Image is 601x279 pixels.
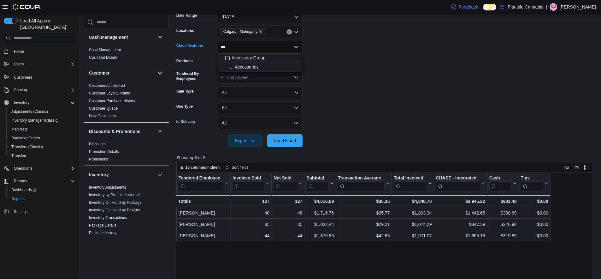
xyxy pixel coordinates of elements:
span: Dashboards [9,186,75,194]
a: Inventory On Hand by Product [89,208,140,212]
div: 48 [233,209,269,217]
div: $0.00 [521,221,548,228]
a: Feedback [449,1,480,13]
nav: Complex example [4,44,75,233]
div: Choose from the following options [218,53,303,72]
label: Locations [176,28,194,33]
a: Discounts [89,142,106,146]
button: Customer [156,69,164,77]
button: Settings [1,207,78,216]
button: [DATE] [218,10,303,23]
a: Customer Loyalty Points [89,91,130,95]
div: $0.00 [521,209,548,217]
div: $4,848.70 [394,197,432,205]
span: Sort fields [232,165,248,170]
button: Operations [11,165,35,172]
span: Catalog [11,86,75,94]
button: Users [11,60,26,68]
a: Dashboards [9,186,39,194]
a: Dashboards [6,185,78,194]
button: Operations [1,164,78,173]
button: Clear input [287,29,292,34]
span: Home [11,47,75,55]
div: $29.21 [338,221,390,228]
span: Settings [11,208,75,215]
div: $1,022.44 [306,221,334,228]
button: All [218,86,303,99]
button: Transaction Average [338,175,390,191]
div: Cash Management [84,46,169,64]
div: [PERSON_NAME] [179,221,228,228]
a: Reports [9,195,27,203]
span: Promotion Details [89,149,119,154]
p: | [546,3,547,11]
span: Operations [11,165,75,172]
div: Transaction Average [338,175,385,191]
span: Purchase Orders [9,134,75,142]
a: Promotions [89,157,108,161]
span: Feedback [459,4,478,10]
div: $3,945.22 [436,197,485,205]
button: Cash Management [89,34,155,40]
div: Subtotal [306,175,329,191]
div: $315.89 [489,232,516,240]
span: Inventory Manager (Classic) [9,117,75,124]
span: Dashboards [11,187,37,192]
button: Reports [6,194,78,203]
div: Tips [521,175,543,181]
button: Enter fullscreen [583,164,591,171]
button: Remove Calgary - Mahogany from selection in this group [259,30,262,33]
span: Package Details [89,223,116,228]
span: Accessory Group [232,55,265,61]
div: Net Sold [274,175,297,181]
button: 16 columns hidden [177,164,222,171]
span: Inventory Adjustments [89,185,126,190]
span: Cash Management [89,47,121,52]
button: Discounts & Promotions [89,128,155,135]
span: Customers [11,73,75,81]
a: Manifests [9,125,30,133]
span: Inventory On Hand by Package [89,200,142,205]
div: Cash [489,175,511,191]
div: Tendered Employee [179,175,223,191]
label: Tendered By Employees [176,71,215,81]
p: [PERSON_NAME] [560,3,596,11]
h3: Inventory [89,172,109,178]
span: Inventory On Hand by Product [89,208,140,213]
span: Adjustments (Classic) [11,109,48,114]
span: Transfers (Classic) [9,143,75,151]
span: Manifests [9,125,75,133]
label: Use Type [176,104,193,109]
button: Adjustments (Classic) [6,107,78,116]
span: Purchase Orders [11,136,40,141]
span: Reports [11,177,75,185]
div: 35 [233,221,269,228]
div: Transaction Average [338,175,385,181]
button: Export [227,134,263,147]
div: $226.90 [489,221,516,228]
div: $1,803.34 [394,209,432,217]
div: Totals [178,197,228,205]
div: Invoices Sold [233,175,264,181]
div: CHASE - Integrated [436,175,480,191]
button: Accessories [218,63,303,72]
span: 16 columns hidden [186,165,220,170]
span: Home [14,49,24,54]
span: Run Report [274,137,296,144]
div: 127 [233,197,269,205]
button: Close list of options [294,45,299,50]
span: Load All Apps in [GEOGRAPHIC_DATA] [18,18,75,30]
span: Transfers (Classic) [11,144,43,149]
a: Customers [11,74,35,81]
div: Nico Velasquez [550,3,557,11]
div: $0.00 [521,232,548,240]
button: Invoices Sold [233,175,269,191]
button: Subtotal [306,175,334,191]
a: Transfers [9,152,30,160]
div: 127 [274,197,302,205]
span: Adjustments (Classic) [9,108,75,115]
button: Manifests [6,125,78,134]
button: CHASE - Integrated [436,175,485,191]
div: 44 [274,232,302,240]
a: Cash Out Details [89,55,118,60]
